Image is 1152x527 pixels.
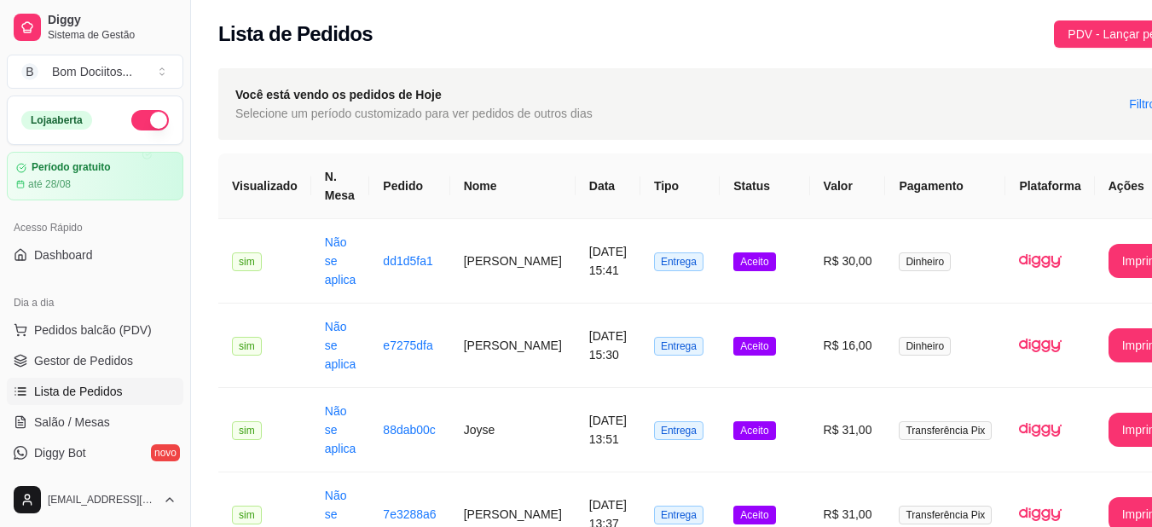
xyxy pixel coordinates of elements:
[654,506,703,524] span: Entrega
[7,289,183,316] div: Dia a dia
[34,321,152,339] span: Pedidos balcão (PDV)
[7,439,183,466] a: Diggy Botnovo
[1005,153,1094,219] th: Plataforma
[7,479,183,520] button: [EMAIL_ADDRESS][DOMAIN_NAME]
[7,378,183,405] a: Lista de Pedidos
[733,421,775,440] span: Aceito
[450,153,576,219] th: Nome
[640,153,720,219] th: Tipo
[654,252,703,271] span: Entrega
[7,470,183,497] a: KDS
[232,337,262,356] span: sim
[52,63,132,80] div: Bom Dociitos ...
[733,337,775,356] span: Aceito
[450,388,576,472] td: Joyse
[232,252,262,271] span: sim
[7,316,183,344] button: Pedidos balcão (PDV)
[733,252,775,271] span: Aceito
[7,152,183,200] a: Período gratuitoaté 28/08
[576,153,640,219] th: Data
[235,104,593,123] span: Selecione um período customizado para ver pedidos de outros dias
[383,423,436,437] a: 88dab00c
[48,28,177,42] span: Sistema de Gestão
[1019,324,1062,367] img: diggy
[733,506,775,524] span: Aceito
[48,493,156,507] span: [EMAIL_ADDRESS][DOMAIN_NAME]
[21,63,38,80] span: B
[810,304,886,388] td: R$ 16,00
[899,337,951,356] span: Dinheiro
[32,161,111,174] article: Período gratuito
[48,13,177,28] span: Diggy
[218,153,311,219] th: Visualizado
[325,235,356,287] a: Não se aplica
[7,408,183,436] a: Salão / Mesas
[7,347,183,374] a: Gestor de Pedidos
[7,241,183,269] a: Dashboard
[325,320,356,371] a: Não se aplica
[7,214,183,241] div: Acesso Rápido
[450,219,576,304] td: [PERSON_NAME]
[654,337,703,356] span: Entrega
[885,153,1005,219] th: Pagamento
[21,111,92,130] div: Loja aberta
[450,304,576,388] td: [PERSON_NAME]
[28,177,71,191] article: até 28/08
[654,421,703,440] span: Entrega
[232,506,262,524] span: sim
[34,383,123,400] span: Lista de Pedidos
[7,7,183,48] a: DiggySistema de Gestão
[369,153,449,219] th: Pedido
[810,153,886,219] th: Valor
[383,254,432,268] a: dd1d5fa1
[899,252,951,271] span: Dinheiro
[576,219,640,304] td: [DATE] 15:41
[720,153,809,219] th: Status
[311,153,370,219] th: N. Mesa
[810,219,886,304] td: R$ 30,00
[34,414,110,431] span: Salão / Mesas
[810,388,886,472] td: R$ 31,00
[576,304,640,388] td: [DATE] 15:30
[34,246,93,263] span: Dashboard
[34,352,133,369] span: Gestor de Pedidos
[34,444,86,461] span: Diggy Bot
[1019,240,1062,282] img: diggy
[131,110,169,130] button: Alterar Status
[218,20,373,48] h2: Lista de Pedidos
[232,421,262,440] span: sim
[899,421,992,440] span: Transferência Pix
[899,506,992,524] span: Transferência Pix
[383,339,432,352] a: e7275dfa
[1019,408,1062,451] img: diggy
[235,88,442,101] strong: Você está vendo os pedidos de Hoje
[576,388,640,472] td: [DATE] 13:51
[383,507,436,521] a: 7e3288a6
[325,404,356,455] a: Não se aplica
[7,55,183,89] button: Select a team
